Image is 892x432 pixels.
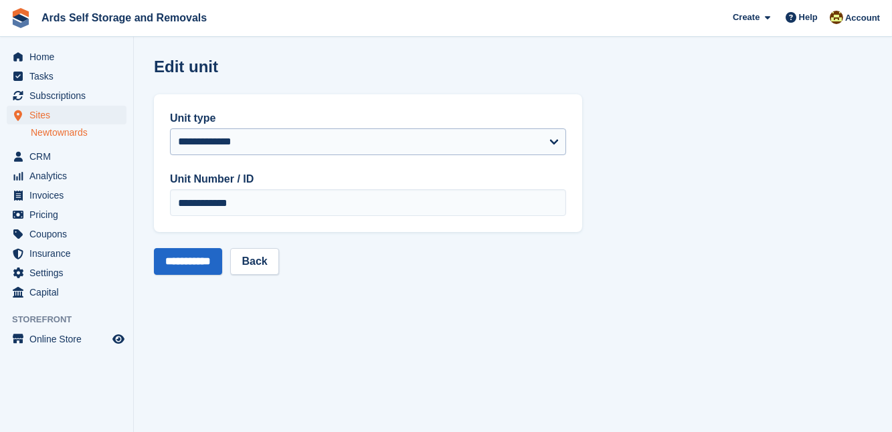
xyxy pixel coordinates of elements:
[7,205,126,224] a: menu
[7,167,126,185] a: menu
[29,263,110,282] span: Settings
[830,11,843,24] img: Mark McFerran
[7,147,126,166] a: menu
[7,244,126,263] a: menu
[29,205,110,224] span: Pricing
[7,263,126,282] a: menu
[230,248,278,275] a: Back
[29,283,110,302] span: Capital
[7,225,126,243] a: menu
[29,186,110,205] span: Invoices
[29,86,110,105] span: Subscriptions
[29,147,110,166] span: CRM
[7,186,126,205] a: menu
[7,283,126,302] a: menu
[31,126,126,139] a: Newtownards
[7,47,126,66] a: menu
[7,330,126,348] a: menu
[733,11,760,24] span: Create
[29,244,110,263] span: Insurance
[29,106,110,124] span: Sites
[12,313,133,326] span: Storefront
[36,7,212,29] a: Ards Self Storage and Removals
[29,330,110,348] span: Online Store
[29,47,110,66] span: Home
[170,171,566,187] label: Unit Number / ID
[11,8,31,28] img: stora-icon-8386f47178a22dfd0bd8f6a31ec36ba5ce8667c1dd55bd0f319d3a0aa187defe.svg
[170,110,566,126] label: Unit type
[7,67,126,86] a: menu
[29,67,110,86] span: Tasks
[29,225,110,243] span: Coupons
[845,11,880,25] span: Account
[7,106,126,124] a: menu
[154,58,218,76] h1: Edit unit
[29,167,110,185] span: Analytics
[110,331,126,347] a: Preview store
[799,11,818,24] span: Help
[7,86,126,105] a: menu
